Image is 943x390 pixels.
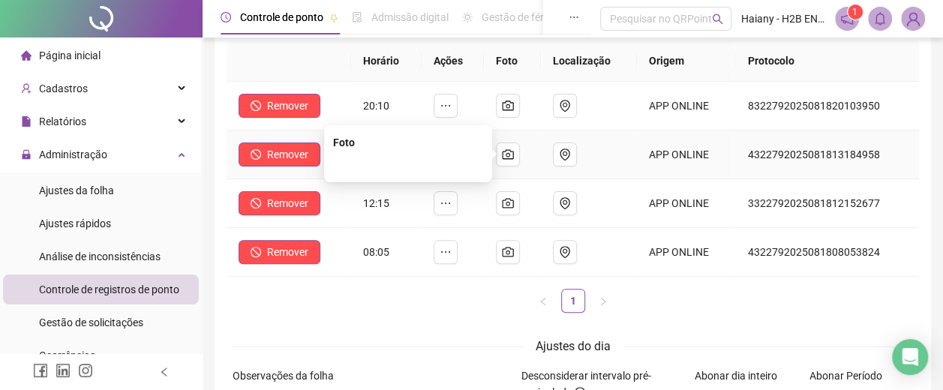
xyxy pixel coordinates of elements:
[482,11,557,23] span: Gestão de férias
[39,184,114,196] span: Ajustes da folha
[502,197,514,209] span: camera
[735,130,919,179] td: 4322792025081813184958
[637,228,736,277] td: APP ONLINE
[559,148,571,160] span: environment
[735,82,919,130] td: 8322792025081820103950
[329,13,338,22] span: pushpin
[21,116,32,127] span: file
[440,246,452,258] span: ellipsis
[352,12,362,22] span: file-done
[39,217,111,229] span: Ajustes rápidos
[559,197,571,209] span: environment
[21,149,32,160] span: lock
[637,179,736,228] td: APP ONLINE
[251,198,261,208] span: stop
[735,179,919,228] td: 3322792025081812152677
[637,82,736,130] td: APP ONLINE
[735,40,919,82] th: Protocolo
[56,363,71,378] span: linkedin
[559,100,571,112] span: environment
[39,250,161,262] span: Análise de inconsistências
[440,100,452,112] span: ellipsis
[351,40,422,82] th: Horário
[363,246,389,258] span: 08:05
[502,100,514,112] span: camera
[239,142,320,166] button: Remover
[39,115,86,127] span: Relatórios
[39,283,179,295] span: Controle de registros de ponto
[531,289,555,313] li: Página anterior
[892,339,928,375] div: Open Intercom Messenger
[712,13,723,25] span: search
[848,4,863,19] sup: 1
[502,246,514,258] span: camera
[637,40,736,82] th: Origem
[735,228,919,277] td: 4322792025081808053824
[484,40,540,82] th: Foto
[240,11,323,23] span: Controle de ponto
[694,367,786,384] label: Abonar dia inteiro
[873,12,887,25] span: bell
[541,40,637,82] th: Localização
[852,7,857,17] span: 1
[422,40,484,82] th: Ações
[267,195,308,211] span: Remover
[536,339,611,353] span: Ajustes do dia
[239,240,320,264] button: Remover
[233,367,344,384] label: Observações da folha
[561,289,585,313] li: 1
[840,12,854,25] span: notification
[363,100,389,112] span: 20:10
[39,49,101,61] span: Página inicial
[363,197,389,209] span: 12:15
[502,148,514,160] span: camera
[599,297,608,306] span: right
[39,316,143,328] span: Gestão de solicitações
[559,246,571,258] span: environment
[267,244,308,260] span: Remover
[902,7,924,30] img: 6949
[809,367,892,384] label: Abonar Período
[21,83,32,94] span: user-add
[371,11,449,23] span: Admissão digital
[591,289,615,313] button: right
[239,191,320,215] button: Remover
[159,367,170,377] span: left
[251,100,261,111] span: stop
[462,12,473,22] span: sun
[39,82,88,94] span: Cadastros
[740,10,825,27] span: Haiany - H2B ENGENHARIA EIRELI
[221,12,231,22] span: clock-circle
[39,349,95,361] span: Ocorrências
[78,363,93,378] span: instagram
[267,146,308,163] span: Remover
[251,149,261,160] span: stop
[562,289,584,312] a: 1
[21,50,32,61] span: home
[239,94,320,118] button: Remover
[531,289,555,313] button: left
[591,289,615,313] li: Próxima página
[440,197,452,209] span: ellipsis
[251,247,261,257] span: stop
[637,130,736,179] td: APP ONLINE
[39,148,107,160] span: Administração
[539,297,548,306] span: left
[569,12,579,22] span: ellipsis
[333,134,483,151] div: Foto
[267,97,308,114] span: Remover
[33,363,48,378] span: facebook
